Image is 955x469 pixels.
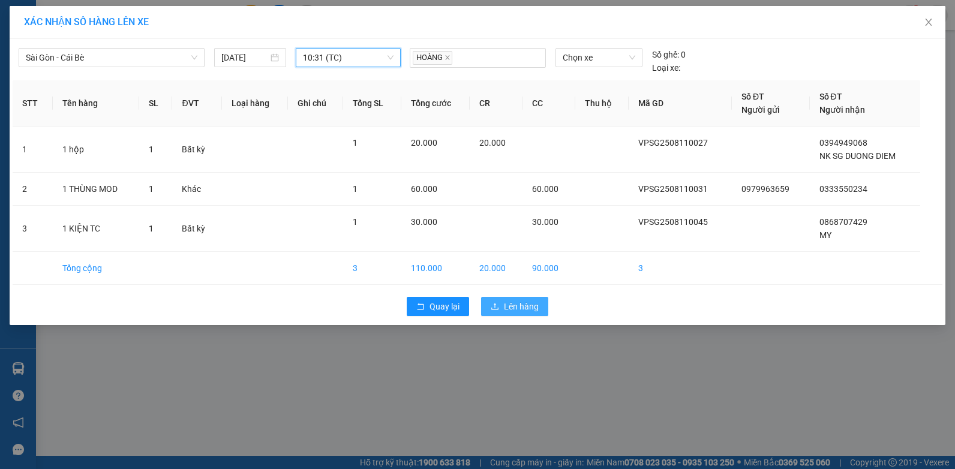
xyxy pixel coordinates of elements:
span: MY [819,230,831,240]
td: Bất kỳ [172,206,221,252]
span: VPSG2508110027 [638,138,708,148]
th: Ghi chú [288,80,344,127]
td: Bất kỳ [172,127,221,173]
td: Tổng cộng [53,252,139,285]
span: NK SG DUONG DIEM [819,151,896,161]
th: Tổng SL [343,80,401,127]
div: 0 [652,48,686,61]
th: SL [139,80,173,127]
span: close [924,17,933,27]
span: 0394949068 [819,138,867,148]
span: 20.000 [411,138,437,148]
span: 1 [353,217,358,227]
span: rollback [416,302,425,312]
td: 3 [13,206,53,252]
span: Sài Gòn - Cái Bè [26,49,197,67]
span: 0979963659 [741,184,789,194]
span: upload [491,302,499,312]
th: Tổng cước [401,80,470,127]
span: Người nhận [819,105,865,115]
span: 1 [353,184,358,194]
span: 1 [149,224,154,233]
span: Chọn xe [563,49,636,67]
td: 1 hộp [53,127,139,173]
span: Quay lại [430,300,460,313]
th: Thu hộ [575,80,629,127]
button: uploadLên hàng [481,297,548,316]
td: Khác [172,173,221,206]
th: ĐVT [172,80,221,127]
span: close [445,55,451,61]
th: Tên hàng [53,80,139,127]
span: 10:31 (TC) [303,49,393,67]
span: Loại xe: [652,61,680,74]
td: 3 [629,252,731,285]
th: Loại hàng [222,80,288,127]
td: 110.000 [401,252,470,285]
button: Close [912,6,945,40]
span: 30.000 [411,217,437,227]
span: Số ghế: [652,48,679,61]
td: 90.000 [522,252,575,285]
span: Số ĐT [819,92,842,101]
td: 1 [13,127,53,173]
button: rollbackQuay lại [407,297,469,316]
th: Mã GD [629,80,731,127]
th: CR [470,80,522,127]
span: 0333550234 [819,184,867,194]
span: Lên hàng [504,300,539,313]
span: HOÀNG [413,51,452,65]
span: 0868707429 [819,217,867,227]
input: 11/08/2025 [221,51,268,64]
span: 60.000 [532,184,558,194]
span: 60.000 [411,184,437,194]
span: Số ĐT [741,92,764,101]
span: 1 [149,145,154,154]
span: 1 [149,184,154,194]
td: 2 [13,173,53,206]
span: 20.000 [479,138,506,148]
th: CC [522,80,575,127]
span: XÁC NHẬN SỐ HÀNG LÊN XE [24,16,149,28]
span: VPSG2508110031 [638,184,708,194]
td: 20.000 [470,252,522,285]
td: 1 KIỆN TC [53,206,139,252]
td: 3 [343,252,401,285]
span: 30.000 [532,217,558,227]
span: Người gửi [741,105,780,115]
span: VPSG2508110045 [638,217,708,227]
th: STT [13,80,53,127]
span: 1 [353,138,358,148]
td: 1 THÙNG MOD [53,173,139,206]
